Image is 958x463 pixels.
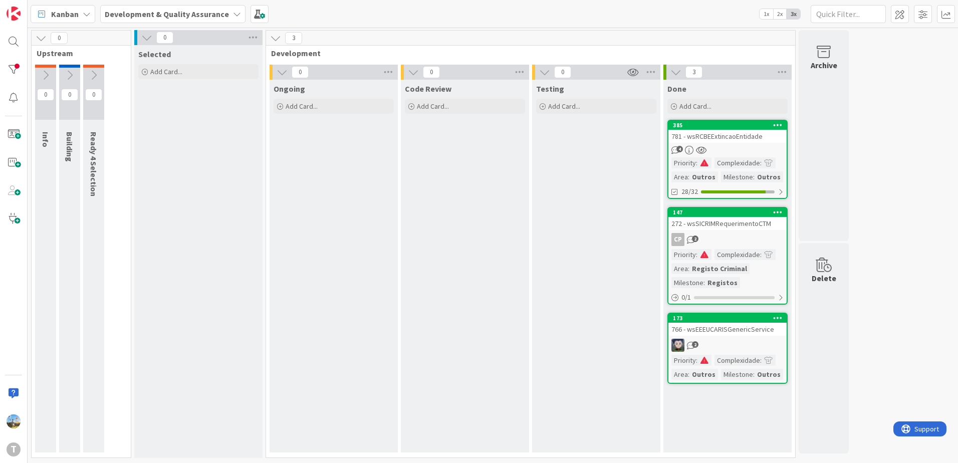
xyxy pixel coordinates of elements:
[667,84,686,94] span: Done
[671,263,688,274] div: Area
[668,323,787,336] div: 766 - wsEEEUCARISGenericService
[41,132,51,147] span: Info
[285,32,302,44] span: 3
[760,157,762,168] span: :
[668,339,787,352] div: LS
[692,341,698,348] span: 2
[705,277,740,288] div: Registos
[423,66,440,78] span: 0
[673,122,787,129] div: 385
[696,355,697,366] span: :
[536,84,564,94] span: Testing
[689,369,718,380] div: Outros
[811,5,886,23] input: Quick Filter...
[554,66,571,78] span: 0
[271,48,783,58] span: Development
[667,120,788,199] a: 385781 - wsRCBEExtincaoEntidadePriority:Complexidade:Area:OutrosMilestone:Outros28/32
[689,171,718,182] div: Outros
[7,442,21,456] div: T
[787,9,800,19] span: 3x
[681,186,698,197] span: 28/32
[696,249,697,260] span: :
[668,208,787,217] div: 147
[688,263,689,274] span: :
[37,89,54,101] span: 0
[61,89,78,101] span: 0
[667,313,788,384] a: 173766 - wsEEEUCARISGenericServiceLSPriority:Complexidade:Area:OutrosMilestone:Outros
[668,217,787,230] div: 272 - wsSICRIMRequerimentoCTM
[685,66,702,78] span: 3
[150,67,182,76] span: Add Card...
[668,121,787,130] div: 385
[753,369,755,380] span: :
[688,171,689,182] span: :
[668,291,787,304] div: 0/1
[417,102,449,111] span: Add Card...
[671,233,684,246] div: CP
[760,9,773,19] span: 1x
[755,171,783,182] div: Outros
[65,132,75,162] span: Building
[721,171,753,182] div: Milestone
[668,130,787,143] div: 781 - wsRCBEExtincaoEntidade
[673,315,787,322] div: 173
[7,414,21,428] img: DG
[274,84,305,94] span: Ongoing
[667,207,788,305] a: 147272 - wsSICRIMRequerimentoCTMCPPriority:Complexidade:Area:Registo CriminalMilestone:Registos0/1
[721,369,753,380] div: Milestone
[753,171,755,182] span: :
[760,249,762,260] span: :
[51,32,68,44] span: 0
[156,32,173,44] span: 0
[811,59,837,71] div: Archive
[671,249,696,260] div: Priority
[7,7,21,21] img: Visit kanbanzone.com
[673,209,787,216] div: 147
[668,208,787,230] div: 147272 - wsSICRIMRequerimentoCTM
[51,8,79,20] span: Kanban
[692,236,698,242] span: 2
[714,157,760,168] div: Complexidade
[138,49,171,59] span: Selected
[671,339,684,352] img: LS
[105,9,229,19] b: Development & Quality Assurance
[679,102,711,111] span: Add Card...
[671,355,696,366] div: Priority
[703,277,705,288] span: :
[671,369,688,380] div: Area
[21,2,46,14] span: Support
[668,314,787,323] div: 173
[671,277,703,288] div: Milestone
[292,66,309,78] span: 0
[671,157,696,168] div: Priority
[688,369,689,380] span: :
[681,292,691,303] span: 0 / 1
[668,314,787,336] div: 173766 - wsEEEUCARISGenericService
[714,355,760,366] div: Complexidade
[548,102,580,111] span: Add Card...
[405,84,451,94] span: Code Review
[286,102,318,111] span: Add Card...
[671,171,688,182] div: Area
[755,369,783,380] div: Outros
[696,157,697,168] span: :
[85,89,102,101] span: 0
[689,263,750,274] div: Registo Criminal
[89,132,99,196] span: Ready 4 Selection
[668,121,787,143] div: 385781 - wsRCBEExtincaoEntidade
[676,146,683,152] span: 4
[760,355,762,366] span: :
[773,9,787,19] span: 2x
[714,249,760,260] div: Complexidade
[812,272,836,284] div: Delete
[668,233,787,246] div: CP
[37,48,118,58] span: Upstream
